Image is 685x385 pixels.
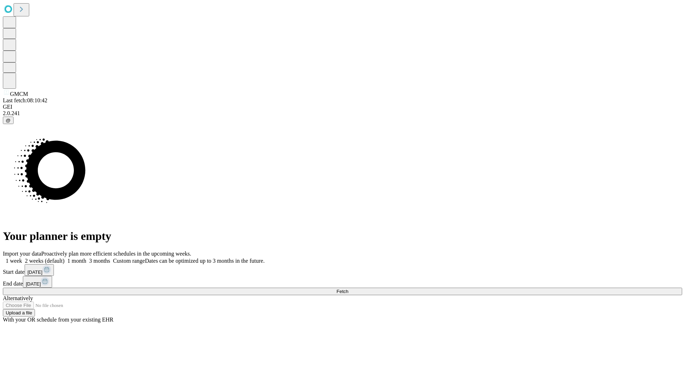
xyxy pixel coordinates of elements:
[10,91,28,97] span: GMCM
[67,258,86,264] span: 1 month
[113,258,145,264] span: Custom range
[41,251,191,257] span: Proactively plan more efficient schedules in the upcoming weeks.
[23,276,52,288] button: [DATE]
[3,264,682,276] div: Start date
[3,295,33,301] span: Alternatively
[25,264,54,276] button: [DATE]
[25,258,65,264] span: 2 weeks (default)
[3,276,682,288] div: End date
[89,258,110,264] span: 3 months
[27,269,42,275] span: [DATE]
[336,289,348,294] span: Fetch
[3,97,47,103] span: Last fetch: 08:10:42
[3,230,682,243] h1: Your planner is empty
[3,117,14,124] button: @
[3,104,682,110] div: GEI
[3,309,35,317] button: Upload a file
[6,118,11,123] span: @
[6,258,22,264] span: 1 week
[3,110,682,117] div: 2.0.241
[3,317,113,323] span: With your OR schedule from your existing EHR
[145,258,264,264] span: Dates can be optimized up to 3 months in the future.
[3,288,682,295] button: Fetch
[26,281,41,287] span: [DATE]
[3,251,41,257] span: Import your data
